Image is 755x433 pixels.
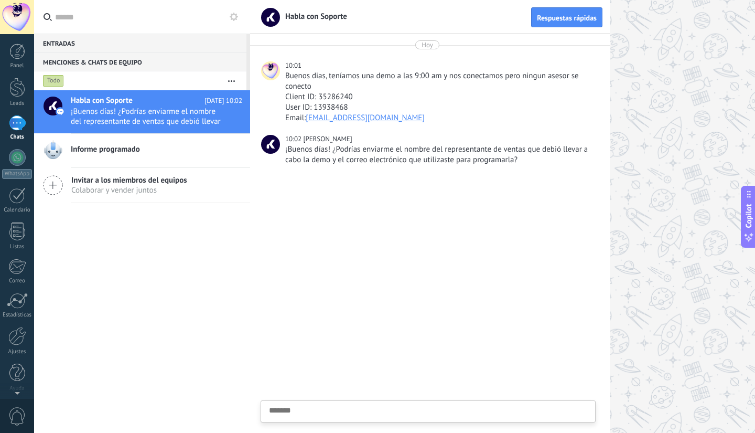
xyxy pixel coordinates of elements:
[285,60,303,71] div: 10:01
[306,113,425,123] a: [EMAIL_ADDRESS][DOMAIN_NAME]
[2,207,33,214] div: Calendario
[34,34,246,52] div: Entradas
[261,61,280,80] span: OCGABOGADOS
[34,134,250,167] a: Informe programado
[204,96,242,106] span: [DATE] 10:02
[2,134,33,141] div: Chats
[2,244,33,250] div: Listas
[71,96,133,106] span: Habla con Soporte
[537,14,597,22] span: Respuestas rápidas
[71,107,222,126] span: ¡Buenos días! ¿Podrías enviarme el nombre del representante de ventas que debió llevar a cabo la ...
[43,75,64,87] div: Todo
[2,169,32,179] div: WhatsApp
[285,71,594,92] div: Buenos dias, teníamos una demo a las 9:00 am y nos conectamos pero ningun asesor se conecto
[261,135,280,154] span: Aldana D.
[2,312,33,319] div: Estadísticas
[422,40,433,49] div: Hoy
[285,134,303,144] div: 10:02
[531,7,602,27] button: Respuestas rápidas
[285,113,594,123] div: Email:
[285,144,594,165] div: ¡Buenos días! ¿Podrías enviarme el nombre del representante de ventas que debió llevar a cabo la ...
[285,92,594,102] div: Client ID: 35286240
[285,102,594,113] div: User ID: 13938468
[2,278,33,284] div: Correo
[743,204,754,228] span: Copilot
[2,348,33,355] div: Ajustes
[279,12,347,22] span: Habla con Soporte
[303,134,352,143] span: Aldana D.
[34,52,246,71] div: Menciones & Chats de equipo
[71,185,187,195] span: Colaborar y vender juntos
[220,71,243,90] button: Más
[71,175,187,185] span: Invitar a los miembros del equipos
[2,62,33,69] div: Panel
[2,100,33,107] div: Leads
[71,144,140,155] span: Informe programado
[34,90,250,133] a: Habla con Soporte [DATE] 10:02 ¡Buenos días! ¿Podrías enviarme el nombre del representante de ven...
